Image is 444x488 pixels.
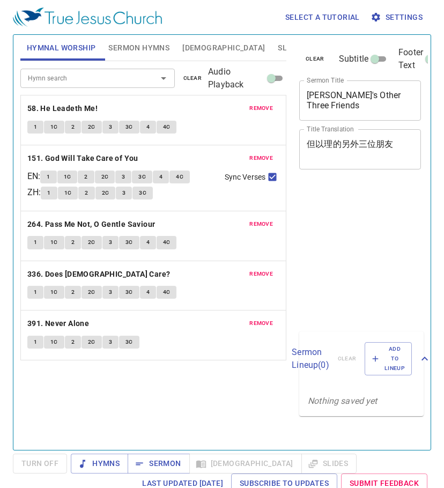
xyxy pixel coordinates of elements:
span: 1C [64,172,71,182]
span: Sermon Hymns [108,41,169,55]
button: 3C [119,236,139,249]
button: 4C [157,286,177,299]
span: 3 [122,172,125,182]
span: 2C [88,122,95,132]
p: EN : [27,170,40,183]
span: remove [249,103,273,113]
span: 2C [88,337,95,347]
button: Sermon [128,454,189,474]
button: 1 [27,286,43,299]
iframe: from-child [295,181,398,327]
span: 3 [109,287,112,297]
button: 2 [65,286,81,299]
button: Hymns [71,454,128,474]
button: 2 [65,121,81,134]
span: 1C [64,188,72,198]
b: 391. Never Alone [27,317,89,330]
span: 2C [88,238,95,247]
button: 2 [65,236,81,249]
button: remove [243,218,279,231]
button: clear [177,72,209,85]
span: Settings [373,11,423,24]
span: [DEMOGRAPHIC_DATA] [182,41,265,55]
button: 4C [157,121,177,134]
span: 4 [159,172,162,182]
button: 1C [44,236,64,249]
button: Settings [368,8,427,27]
button: 58. He Leadeth Me! [27,102,100,115]
span: 1C [50,122,58,132]
button: 3 [102,286,119,299]
button: 2C [82,286,102,299]
b: 264. Pass Me Not, O Gentle Saviour [27,218,156,231]
span: 1 [34,238,37,247]
button: 1 [41,187,57,199]
button: 391. Never Alone [27,317,91,330]
button: remove [243,102,279,115]
button: 2C [82,236,102,249]
button: 2C [82,336,102,349]
span: 1C [50,287,58,297]
span: 4C [163,287,171,297]
button: 1C [57,171,78,183]
span: 2C [101,172,109,182]
button: 3 [102,236,119,249]
span: 4 [146,122,150,132]
button: 4 [140,286,156,299]
button: 2C [82,121,102,134]
span: 3C [138,172,146,182]
span: 1 [47,172,50,182]
button: 3C [132,187,153,199]
span: 3C [125,337,133,347]
button: 1C [44,286,64,299]
button: 4C [169,171,190,183]
b: 151. God Will Take Care of You [27,152,138,165]
button: 3C [132,171,152,183]
span: 2C [88,287,95,297]
button: 3C [119,336,139,349]
button: remove [243,152,279,165]
button: 3C [119,121,139,134]
button: 3 [115,171,131,183]
button: 2 [65,336,81,349]
button: 3 [116,187,132,199]
span: 2 [85,188,88,198]
span: 4C [163,122,171,132]
button: 2C [95,187,116,199]
button: 2C [95,171,115,183]
button: 2 [78,171,94,183]
button: 1 [27,236,43,249]
button: 1C [44,336,64,349]
button: 1C [58,187,78,199]
button: remove [243,317,279,330]
button: Select a tutorial [281,8,364,27]
span: clear [306,54,324,64]
span: 4 [146,287,150,297]
button: 1C [44,121,64,134]
span: 3 [109,122,112,132]
span: remove [249,219,273,229]
span: 3 [109,238,112,247]
span: Sync Verses [225,172,265,183]
div: Sermon Lineup(0)clearAdd to Lineup [299,331,424,387]
span: 4C [163,238,171,247]
span: 2C [102,188,109,198]
span: Hymns [79,457,120,470]
span: 2 [71,122,75,132]
button: Open [156,71,171,86]
span: clear [183,73,202,83]
span: 3C [139,188,146,198]
b: 58. He Leadeth Me! [27,102,98,115]
span: 3 [122,188,125,198]
button: 3C [119,286,139,299]
p: ZH : [27,186,41,199]
button: 4 [140,236,156,249]
span: Add to Lineup [372,344,405,374]
span: 4 [146,238,150,247]
span: 1C [50,337,58,347]
button: Add to Lineup [365,342,412,376]
span: 2 [84,172,87,182]
button: clear [299,53,331,65]
span: Select a tutorial [285,11,360,24]
button: 1 [27,336,43,349]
